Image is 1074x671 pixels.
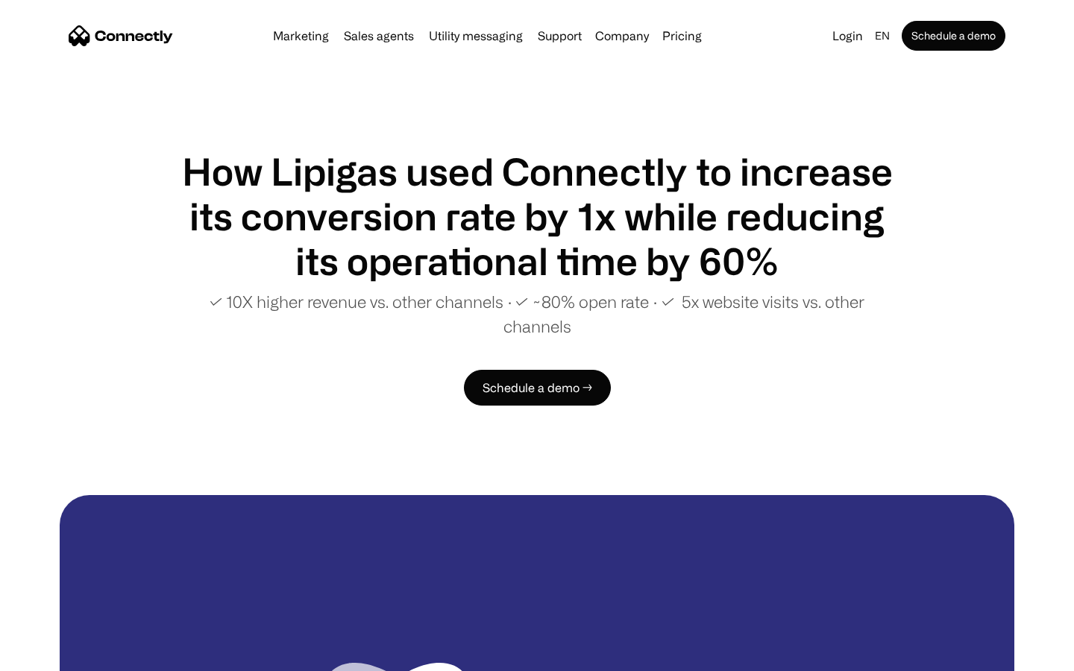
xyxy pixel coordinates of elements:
div: en [875,25,890,46]
a: Pricing [656,30,708,42]
a: Utility messaging [423,30,529,42]
ul: Language list [30,645,89,666]
a: Schedule a demo → [464,370,611,406]
div: Company [595,25,649,46]
p: ✓ 10X higher revenue vs. other channels ∙ ✓ ~80% open rate ∙ ✓ 5x website visits vs. other channels [179,289,895,338]
aside: Language selected: English [15,643,89,666]
a: Login [826,25,869,46]
h1: How Lipigas used Connectly to increase its conversion rate by 1x while reducing its operational t... [179,149,895,283]
a: Support [532,30,588,42]
a: Schedule a demo [902,21,1005,51]
a: Marketing [267,30,335,42]
a: Sales agents [338,30,420,42]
